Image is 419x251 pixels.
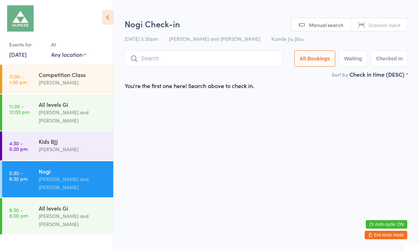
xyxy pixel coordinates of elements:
[271,35,304,42] span: Kumite Jiu Jitsu
[39,137,107,145] div: Kids BJJ
[2,161,113,197] a: 5:30 -6:30 pmNogi[PERSON_NAME] and [PERSON_NAME]
[9,50,27,58] a: [DATE]
[369,21,401,28] span: Scanner input
[125,82,254,89] div: You're the first one here! Search above to check in.
[39,167,107,175] div: Nogi
[2,65,113,94] a: 11:00 -1:00 pmCompetition Class[PERSON_NAME]
[125,35,158,42] span: [DATE] 5:30pm
[39,175,107,191] div: [PERSON_NAME] and [PERSON_NAME]
[9,207,28,218] time: 6:30 - 8:00 pm
[309,21,343,28] span: Manual search
[2,94,113,131] a: 11:00 -12:00 pmAll levels Gi[PERSON_NAME] and [PERSON_NAME]
[2,131,113,160] a: 4:30 -5:20 pmKids BJJ[PERSON_NAME]
[51,50,86,58] div: Any location
[39,145,107,153] div: [PERSON_NAME]
[125,50,283,67] input: Search
[9,170,28,181] time: 5:30 - 6:30 pm
[39,100,107,108] div: All levels Gi
[349,70,408,78] div: Check in time (DESC)
[7,5,34,32] img: Kumite Jiu Jitsu
[371,50,408,67] button: Checked in
[125,18,408,29] h2: Nogi Check-in
[39,71,107,78] div: Competition Class
[365,231,407,239] button: Exit kiosk mode
[39,212,107,228] div: [PERSON_NAME] and [PERSON_NAME]
[9,39,44,50] div: Events for
[366,220,407,229] button: Auto-cycle: ON
[39,108,107,125] div: [PERSON_NAME] and [PERSON_NAME]
[169,35,260,42] span: [PERSON_NAME] and [PERSON_NAME]
[39,204,107,212] div: All levels Gi
[9,103,29,115] time: 11:00 - 12:00 pm
[294,50,336,67] button: All Bookings
[9,73,27,85] time: 11:00 - 1:00 pm
[9,140,28,152] time: 4:30 - 5:20 pm
[332,71,348,78] label: Sort by
[51,39,86,50] div: At
[339,50,367,67] button: Waiting
[2,198,113,234] a: 6:30 -8:00 pmAll levels Gi[PERSON_NAME] and [PERSON_NAME]
[39,78,107,87] div: [PERSON_NAME]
